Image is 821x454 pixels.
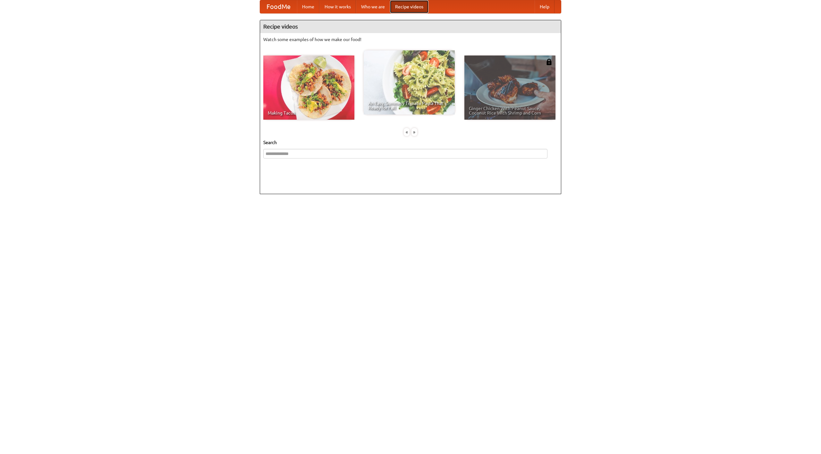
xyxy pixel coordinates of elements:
a: Who we are [356,0,390,13]
a: FoodMe [260,0,297,13]
h5: Search [263,139,558,146]
div: « [404,128,410,136]
span: Making Tacos [268,111,350,115]
a: How it works [319,0,356,13]
h4: Recipe videos [260,20,561,33]
img: 483408.png [546,59,552,65]
a: Home [297,0,319,13]
a: An Easy, Summery Tomato Pasta That's Ready for Fall [364,50,455,115]
span: An Easy, Summery Tomato Pasta That's Ready for Fall [368,101,450,110]
p: Watch some examples of how we make our food! [263,36,558,43]
a: Recipe videos [390,0,428,13]
a: Help [535,0,554,13]
div: » [411,128,417,136]
a: Making Tacos [263,56,354,120]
